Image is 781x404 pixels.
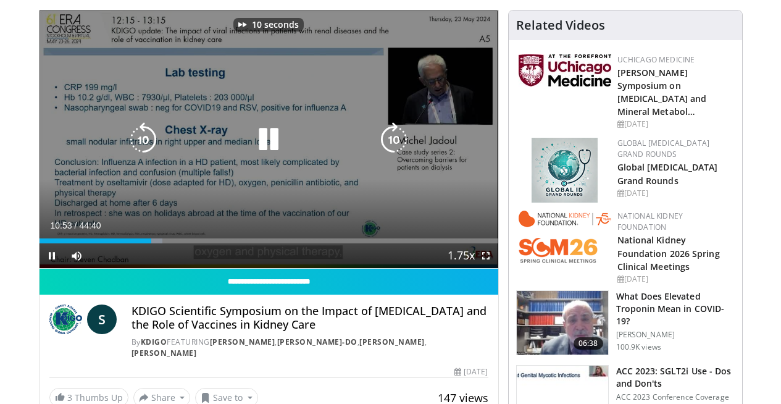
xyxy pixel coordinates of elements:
[40,238,498,243] div: Progress Bar
[516,290,735,356] a: 06:38 What Does Elevated Troponin Mean in COVID-19? [PERSON_NAME] 100.9K views
[474,243,498,268] button: Fullscreen
[277,337,357,347] a: [PERSON_NAME]-Do
[574,337,603,350] span: 06:38
[617,274,732,285] div: [DATE]
[210,337,275,347] a: [PERSON_NAME]
[132,348,197,358] a: [PERSON_NAME]
[617,234,720,272] a: National Kidney Foundation 2026 Spring Clinical Meetings
[141,337,167,347] a: KDIGO
[617,211,683,232] a: National Kidney Foundation
[617,161,718,186] a: Global [MEDICAL_DATA] Grand Rounds
[519,54,611,86] img: 5f87bdfb-7fdf-48f0-85f3-b6bcda6427bf.jpg.150x105_q85_autocrop_double_scale_upscale_version-0.2.jpg
[64,243,89,268] button: Mute
[40,11,498,269] video-js: Video Player
[616,365,735,390] h3: ACC 2023: SGLT2i Use - Dos and Don'ts
[617,67,707,117] a: [PERSON_NAME] Symposium on [MEDICAL_DATA] and Mineral Metabol…
[519,211,611,263] img: 79503c0a-d5ce-4e31-88bd-91ebf3c563fb.png.150x105_q85_autocrop_double_scale_upscale_version-0.2.png
[132,305,488,331] h4: KDIGO Scientific Symposium on the Impact of [MEDICAL_DATA] and the Role of Vaccines in Kidney Care
[49,305,82,334] img: KDIGO
[79,221,101,230] span: 44:40
[132,337,488,359] div: By FEATURING , , ,
[616,290,735,327] h3: What Does Elevated Troponin Mean in COVID-19?
[67,392,72,403] span: 3
[616,330,735,340] p: [PERSON_NAME]
[252,20,299,29] p: 10 seconds
[617,188,732,199] div: [DATE]
[454,366,488,377] div: [DATE]
[516,18,605,33] h4: Related Videos
[617,138,710,159] a: Global [MEDICAL_DATA] Grand Rounds
[617,119,732,130] div: [DATE]
[359,337,425,347] a: [PERSON_NAME]
[532,138,598,203] img: e456a1d5-25c5-46f9-913a-7a343587d2a7.png.150x105_q85_autocrop_double_scale_upscale_version-0.2.png
[87,305,117,334] a: S
[75,221,77,230] span: /
[616,342,661,352] p: 100.9K views
[616,392,735,402] p: ACC 2023 Conference Coverage
[517,291,608,355] img: 98daf78a-1d22-4ebe-927e-10afe95ffd94.150x105_q85_crop-smart_upscale.jpg
[449,243,474,268] button: Playback Rate
[51,221,72,230] span: 10:53
[617,54,695,65] a: UChicago Medicine
[40,243,64,268] button: Pause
